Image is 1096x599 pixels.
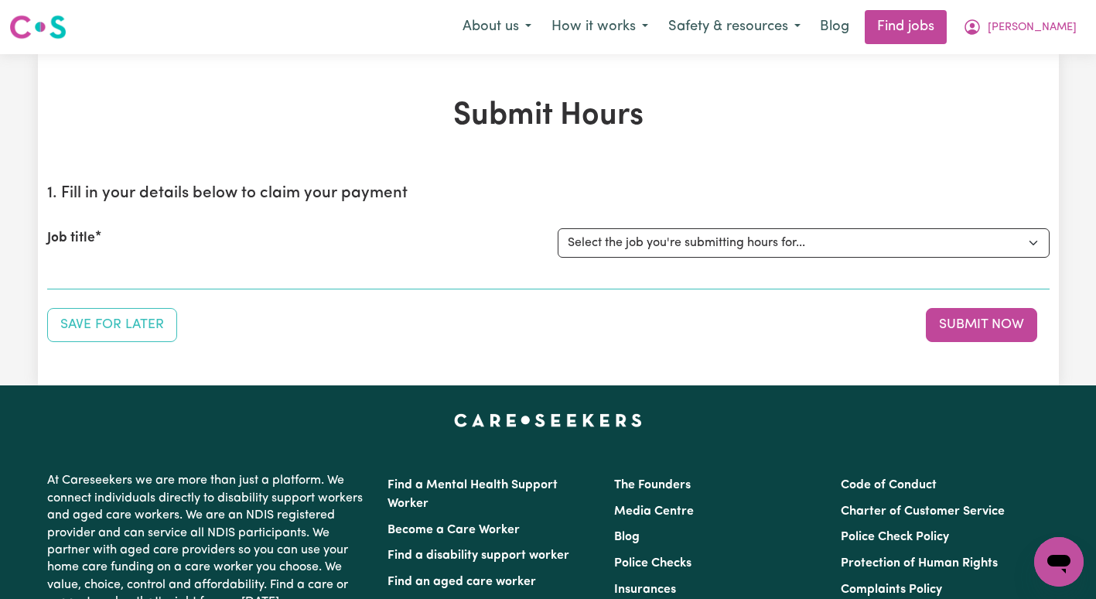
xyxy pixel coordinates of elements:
a: Police Checks [614,557,691,570]
a: Find a disability support worker [388,549,569,562]
a: Find an aged care worker [388,576,536,588]
button: Submit your job report [926,308,1037,342]
button: About us [452,11,541,43]
a: Find jobs [865,10,947,44]
a: Careseekers logo [9,9,67,45]
h2: 1. Fill in your details below to claim your payment [47,184,1050,204]
a: Complaints Policy [841,584,942,596]
iframe: Button to launch messaging window [1034,537,1084,587]
a: Charter of Customer Service [841,505,1005,518]
h1: Submit Hours [47,98,1050,135]
a: Insurances [614,584,676,596]
a: The Founders [614,479,691,491]
a: Careseekers home page [454,413,642,426]
button: How it works [541,11,658,43]
a: Protection of Human Rights [841,557,998,570]
img: Careseekers logo [9,13,67,41]
a: Become a Care Worker [388,524,520,536]
a: Media Centre [614,505,694,518]
a: Blog [614,531,640,543]
label: Job title [47,228,95,248]
a: Police Check Policy [841,531,949,543]
button: Save your job report [47,308,177,342]
a: Find a Mental Health Support Worker [388,479,558,510]
button: My Account [953,11,1087,43]
button: Safety & resources [658,11,811,43]
a: Code of Conduct [841,479,937,491]
span: [PERSON_NAME] [988,19,1077,36]
a: Blog [811,10,859,44]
